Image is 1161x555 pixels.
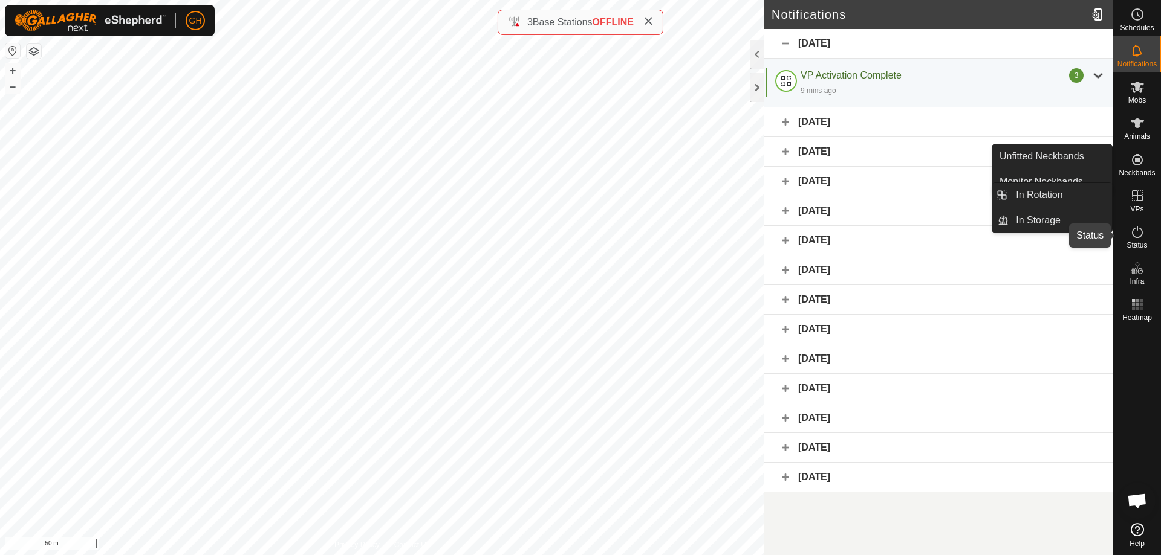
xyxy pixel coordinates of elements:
[527,17,533,27] span: 3
[1000,175,1083,189] span: Monitor Neckbands
[1009,208,1112,233] a: In Storage
[764,403,1113,433] div: [DATE]
[27,44,41,59] button: Map Layers
[593,17,634,27] span: OFFLINE
[5,63,20,78] button: +
[1130,540,1145,547] span: Help
[1117,60,1157,68] span: Notifications
[764,167,1113,196] div: [DATE]
[764,433,1113,463] div: [DATE]
[1000,149,1084,164] span: Unfitted Neckbands
[764,255,1113,285] div: [DATE]
[1069,68,1084,83] div: 3
[992,183,1112,207] li: In Rotation
[1016,188,1062,202] span: In Rotation
[1124,133,1150,140] span: Animals
[764,315,1113,344] div: [DATE]
[1113,518,1161,552] a: Help
[764,137,1113,167] div: [DATE]
[992,144,1112,168] a: Unfitted Neckbands
[764,107,1113,137] div: [DATE]
[1119,169,1155,176] span: Neckbands
[1122,314,1152,321] span: Heatmap
[1130,205,1143,213] span: VPs
[764,196,1113,226] div: [DATE]
[764,374,1113,403] div: [DATE]
[1009,183,1112,207] a: In Rotation
[533,17,593,27] span: Base Stations
[764,285,1113,315] div: [DATE]
[1016,213,1061,228] span: In Storage
[764,344,1113,374] div: [DATE]
[15,10,166,31] img: Gallagher Logo
[992,170,1112,194] a: Monitor Neckbands
[1119,483,1156,519] div: Open chat
[1127,242,1147,249] span: Status
[334,539,380,550] a: Privacy Policy
[189,14,202,27] span: GH
[394,539,430,550] a: Contact Us
[772,7,1087,22] h2: Notifications
[764,29,1113,59] div: [DATE]
[1128,97,1146,104] span: Mobs
[801,70,902,80] span: VP Activation Complete
[764,463,1113,492] div: [DATE]
[992,208,1112,233] li: In Storage
[1130,278,1144,285] span: Infra
[5,79,20,94] button: –
[1120,24,1154,31] span: Schedules
[801,85,836,96] div: 9 mins ago
[764,226,1113,255] div: [DATE]
[5,43,20,58] button: Reset Map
